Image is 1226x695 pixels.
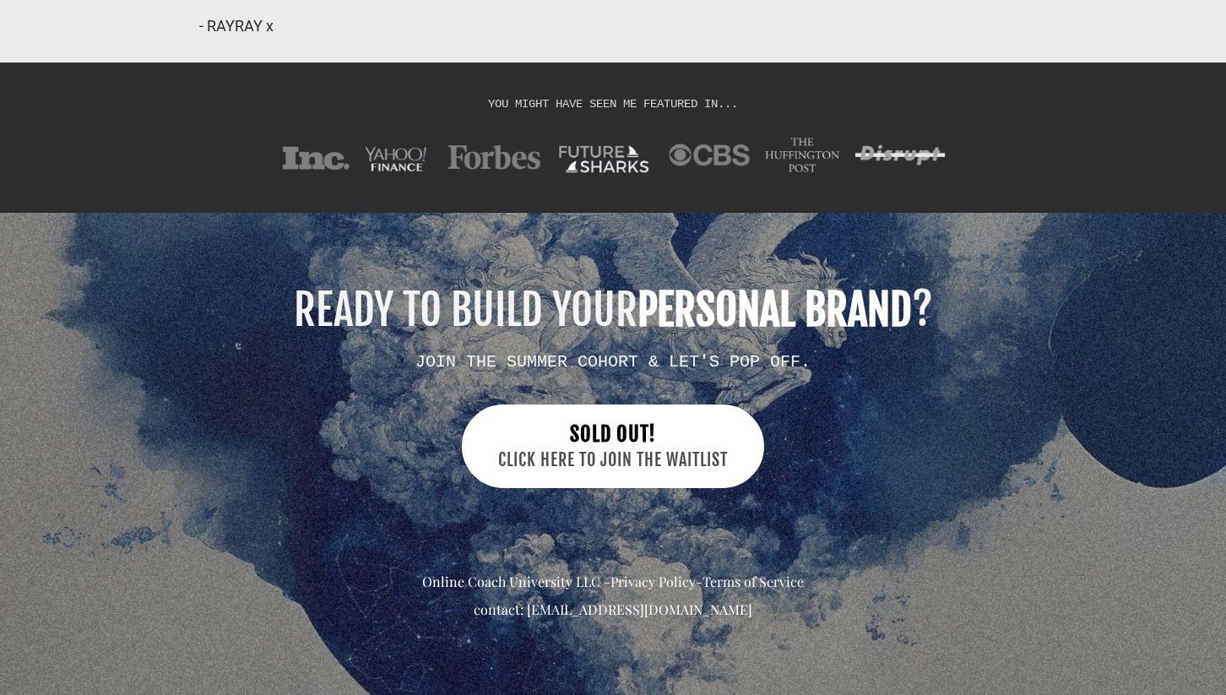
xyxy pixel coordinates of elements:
a: Privacy Policy [610,573,696,590]
span: CLICK HERE TO JOIN THE WAITLIST [498,448,728,473]
a: Terms of Service [703,573,804,590]
div: Online Coach University LLC - - [149,573,1077,592]
div: contact: [EMAIL_ADDRESS][DOMAIN_NAME] [149,600,1077,620]
h1: YOU MIGHT HAVE SEEN ME FEATURED IN... [149,96,1077,111]
h2: JOIN THE SUMMER COHORT & LET'S POP OFF. [149,352,1077,371]
h1: READY TO BUILD YOUR ? [149,289,1077,331]
div: - RAYRAY x [199,14,1027,37]
span: SOLD OUT! [570,421,656,447]
b: PERSONAL BRAND [637,284,912,336]
a: SOLD OUT! CLICK HERE TO JOIN THE WAITLIST [462,405,764,488]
